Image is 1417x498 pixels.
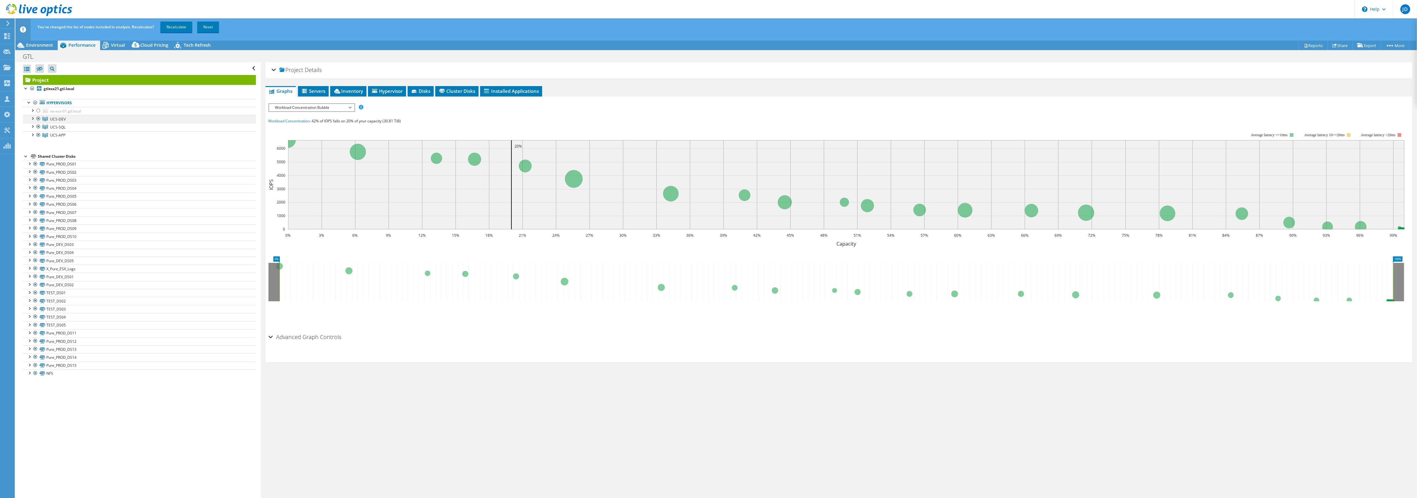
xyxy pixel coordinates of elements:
[23,107,256,115] a: ne-esx-01.gtl.local
[23,131,256,139] a: UCS-APP
[418,233,426,238] text: 12%
[160,22,192,33] a: Recalculate
[1222,233,1230,238] text: 84%
[787,233,794,238] text: 45%
[268,88,293,94] span: Graphs
[23,233,256,241] a: Pure_PROD_DS10
[371,88,403,94] span: Hypervisor
[887,233,894,238] text: 54%
[23,241,256,249] a: Pure_DEV_DS03
[1088,233,1095,238] text: 72%
[23,313,256,321] a: TEST_DS04
[23,289,256,297] a: TEST_DS01
[23,184,256,192] a: Pure_PROD_DS04
[1390,233,1397,238] text: 99%
[280,67,303,73] span: Project
[277,200,285,205] text: 2000
[23,297,256,305] a: TEST_DS02
[140,42,168,48] span: Cloud Pricing
[277,186,285,192] text: 3000
[50,109,81,114] span: ne-esx-01.gtl.local
[283,227,285,232] text: 0
[23,345,256,353] a: Pure_PROD_DS13
[1251,133,1288,137] tspan: Average latency <=10ms
[988,233,995,238] text: 63%
[285,233,291,238] text: 0%
[50,124,65,130] span: UCS-SQL
[23,321,256,329] a: TEST_DS05
[1356,233,1364,238] text: 96%
[23,273,256,281] a: Pure_DEV_DS01
[23,249,256,257] a: Pure_DEV_DS04
[197,22,219,33] a: Reset
[1122,233,1129,238] text: 75%
[1304,133,1345,137] tspan: Average latency 10<=20ms
[20,53,43,60] h1: GTL
[515,144,522,149] text: 20%
[305,66,322,73] span: Details
[26,42,53,48] span: Environment
[1189,233,1196,238] text: 81%
[23,265,256,273] a: X_Pure_ESX_Logs
[519,233,526,238] text: 21%
[1328,41,1353,50] a: Share
[23,168,256,176] a: Pure_PROD_DS02
[23,99,256,107] a: Hypervisors
[921,233,928,238] text: 57%
[23,160,256,168] a: Pure_PROD_DS01
[69,42,96,48] span: Performance
[277,213,285,218] text: 1000
[619,233,627,238] text: 30%
[277,173,285,178] text: 4000
[44,86,74,91] b: gtlesx21.gtl.local
[184,42,211,48] span: Tech Refresh
[836,240,856,247] text: Capacity
[23,337,256,345] a: Pure_PROD_DS12
[483,88,539,94] span: Installed Applications
[1021,233,1028,238] text: 66%
[753,233,761,238] text: 42%
[438,88,476,94] span: Cluster Disks
[272,104,351,111] span: Workload Concentration Bubble
[352,233,358,238] text: 6%
[1298,41,1328,50] a: Reports
[23,216,256,224] a: Pure_PROD_DS08
[312,118,401,124] span: 42% of IOPS falls on 20% of your capacity (30.81 TiB)
[23,75,256,85] a: Project
[111,42,125,48] span: Virtual
[820,233,828,238] text: 48%
[319,233,324,238] text: 3%
[1381,41,1409,50] a: More
[23,208,256,216] a: Pure_PROD_DS07
[552,233,560,238] text: 24%
[1155,233,1163,238] text: 78%
[1323,233,1330,238] text: 93%
[50,117,66,122] span: UCS-DEV
[37,24,154,30] span: You've changed the list of nodes included in analysis. Recalculate?
[1360,133,1395,137] text: Average latency >20ms
[586,233,593,238] text: 27%
[653,233,660,238] text: 33%
[23,281,256,289] a: Pure_DEV_DS02
[23,362,256,370] a: Pure_PROD_DS15
[23,115,256,123] a: UCS-DEV
[452,233,459,238] text: 15%
[1289,233,1297,238] text: 90%
[277,159,285,164] text: 5000
[268,331,342,343] h2: Advanced Graph Controls
[23,176,256,184] a: Pure_PROD_DS03
[23,353,256,361] a: Pure_PROD_DS14
[411,88,431,94] span: Disks
[50,132,65,138] span: UCS-APP
[686,233,694,238] text: 36%
[1256,233,1263,238] text: 87%
[854,233,861,238] text: 51%
[23,257,256,265] a: Pure_DEV_DS05
[954,233,961,238] text: 60%
[1352,41,1381,50] a: Export
[23,200,256,208] a: Pure_PROD_DS06
[23,224,256,232] a: Pure_PROD_DS09
[23,305,256,313] a: TEST_DS03
[333,88,363,94] span: Inventory
[301,88,326,94] span: Servers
